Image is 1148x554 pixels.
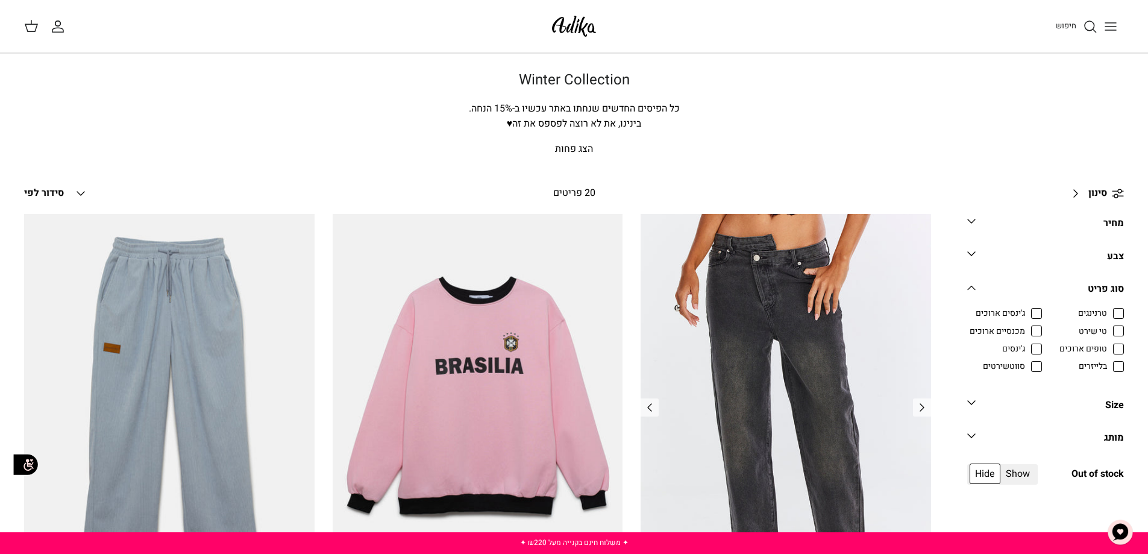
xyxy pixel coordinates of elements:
h1: Winter Collection [152,72,996,89]
span: Show [1000,464,1035,484]
div: 20 פריטים [447,186,701,201]
p: הצג פחות [152,142,996,157]
a: החשבון שלי [51,19,70,34]
a: חיפוש [1056,19,1097,34]
button: Toggle menu [1097,13,1124,40]
span: סווטשירטים [983,360,1025,373]
span: 15 [494,101,505,116]
div: מחיר [1103,216,1124,231]
span: כל הפיסים החדשים שנחתו באתר עכשיו ב- [512,101,680,116]
a: צבע [967,247,1124,274]
a: Previous [913,398,931,417]
a: מחיר [967,214,1124,241]
div: צבע [1107,249,1124,265]
span: Hide [970,464,1000,484]
a: Previous [641,398,659,417]
div: מותג [1104,430,1124,446]
span: בלייזרים [1079,360,1107,373]
span: בינינו, את לא רוצה לפספס את זה♥ [507,116,642,131]
div: סוג פריט [1088,282,1124,297]
span: חיפוש [1056,20,1076,31]
span: סינון [1088,186,1107,201]
a: ✦ משלוח חינם בקנייה מעל ₪220 ✦ [520,537,629,548]
span: Out of stock [1071,467,1124,482]
span: ג'ינסים [1002,343,1025,355]
a: Size [967,395,1124,423]
div: Size [1105,398,1124,414]
button: סידור לפי [24,180,88,207]
a: מותג [967,429,1124,456]
span: טי שירט [1079,326,1107,338]
span: סידור לפי [24,186,64,200]
span: טופים ארוכים [1059,343,1107,355]
span: טרנינגים [1078,307,1107,319]
span: ג'ינסים ארוכים [976,307,1025,319]
img: accessibility_icon02.svg [9,448,42,481]
span: מכנסיים ארוכים [970,326,1025,338]
a: סוג פריט [967,280,1124,307]
a: סינון [1064,179,1124,208]
button: צ'אט [1102,514,1138,550]
span: % הנחה. [469,101,512,116]
img: Adika IL [548,12,600,40]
